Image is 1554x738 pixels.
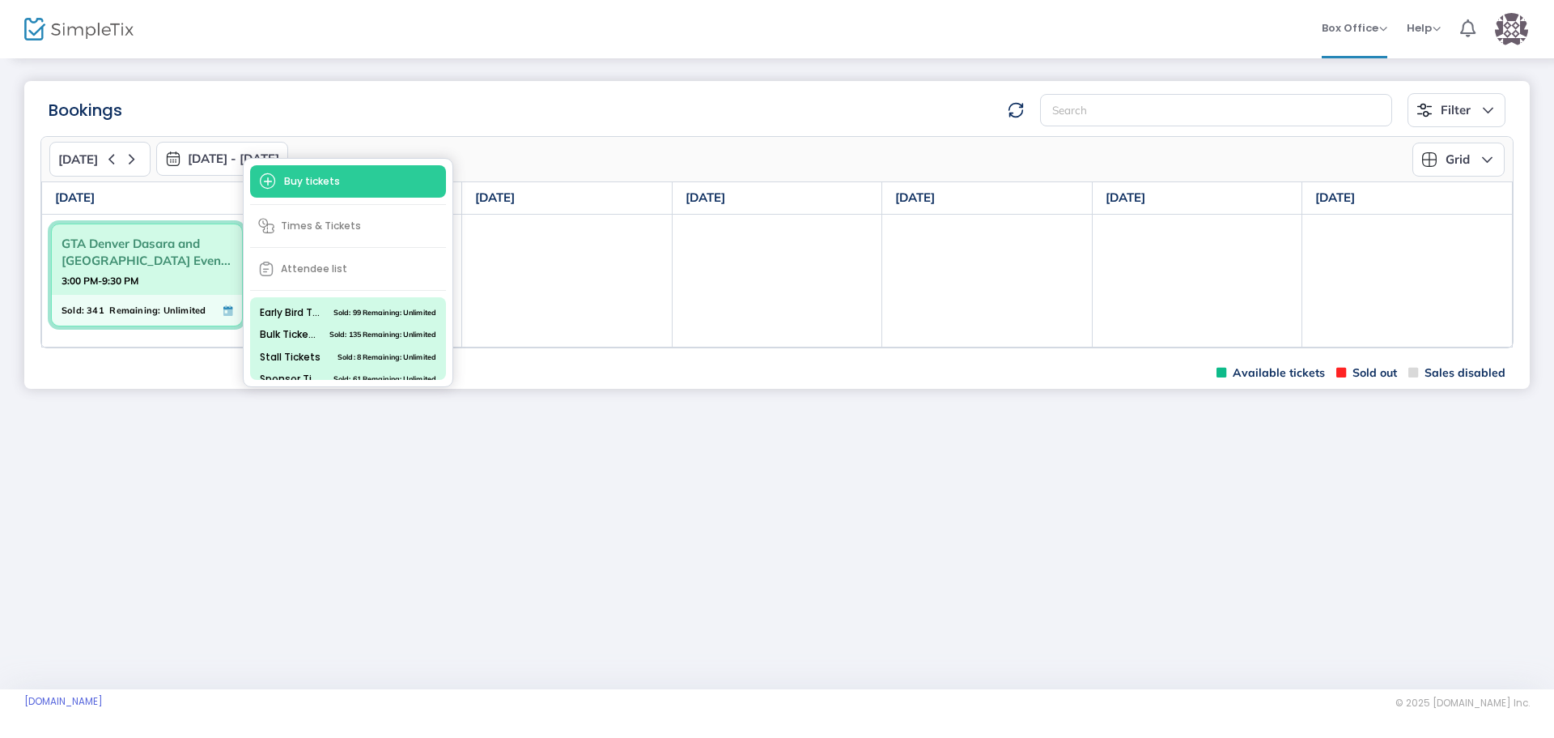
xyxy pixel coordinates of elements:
span: Unlimited [163,301,206,319]
th: [DATE] [1092,182,1302,215]
input: Search [1040,94,1392,127]
m-panel-title: Bookings [49,98,122,122]
span: Sold: 135 Remaining: Unlimited [329,327,436,342]
span: Times & Tickets [250,211,446,241]
span: Remaining: [109,301,160,319]
th: [DATE] [42,182,253,215]
button: Grid [1412,143,1505,177]
span: Sales disabled [1408,365,1505,381]
span: Sponsor Tickets [260,372,321,386]
span: Attendee list [250,254,446,284]
img: times-tickets [258,218,274,234]
span: Sold: 8 Remaining: Unlimited [338,350,436,365]
span: 341 [87,301,104,319]
span: Help [1407,20,1441,36]
th: [DATE] [882,182,1093,215]
span: Box Office [1322,20,1387,36]
span: Stall Tickets [260,350,321,365]
img: refresh-data [1008,102,1024,118]
img: monthly [165,151,181,167]
button: Filter [1408,93,1505,127]
img: grid [1421,151,1437,168]
button: [DATE] - [DATE] [156,142,288,176]
button: [DATE] [49,142,151,177]
img: filter [1416,102,1433,118]
span: Sold: 61 Remaining: Unlimited [333,372,436,386]
span: Bulk Tickets [260,327,317,342]
th: [DATE] [462,182,673,215]
span: Available tickets [1216,365,1325,381]
strong: 3:00 PM-9:30 PM [62,271,138,291]
span: Early Bird Ticket [260,305,321,320]
span: Buy tickets [250,165,446,198]
a: [DOMAIN_NAME] [24,695,103,708]
span: GTA Denver Dasara and [GEOGRAPHIC_DATA] Even... [62,231,232,273]
th: [DATE] [1302,182,1513,215]
span: Sold: [62,301,84,319]
span: © 2025 [DOMAIN_NAME] Inc. [1395,697,1530,710]
th: [DATE] [672,182,882,215]
span: Sold out [1336,365,1397,381]
span: [DATE] [58,152,98,167]
span: Sold: 99 Remaining: Unlimited [333,305,436,320]
img: clipboard [258,261,274,277]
